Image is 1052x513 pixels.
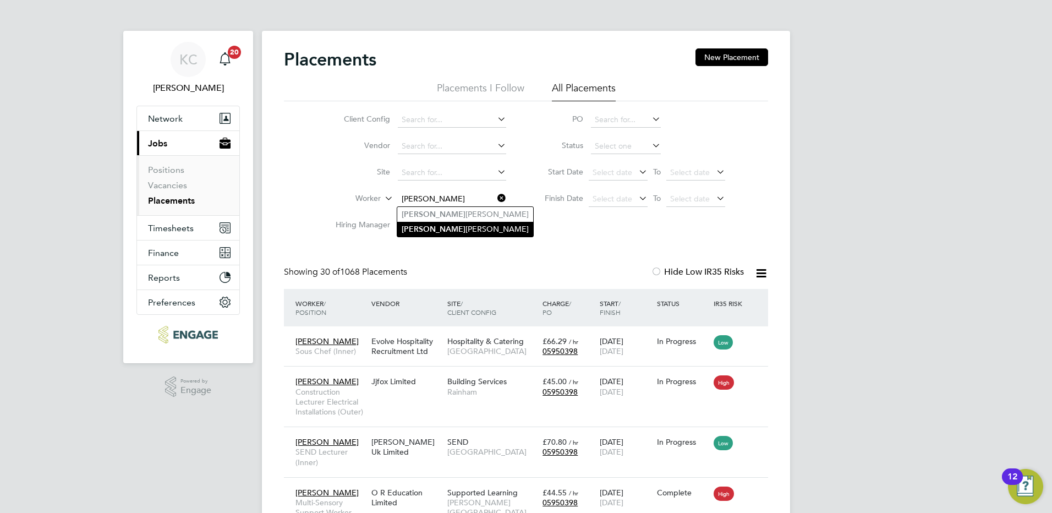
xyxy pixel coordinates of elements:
span: Timesheets [148,223,194,233]
nav: Main navigation [123,31,253,363]
label: Hiring Manager [327,220,390,230]
span: Select date [593,194,632,204]
span: Finance [148,248,179,258]
span: [DATE] [600,346,623,356]
span: [DATE] [600,498,623,507]
a: [PERSON_NAME]Multi-Sensory Support Worker (Inner)O R Education LimitedSupported Learning[PERSON_N... [293,482,768,491]
span: High [714,375,734,390]
span: Hospitality & Catering [447,336,524,346]
label: Status [534,140,583,150]
button: Preferences [137,290,239,314]
span: [GEOGRAPHIC_DATA] [447,447,537,457]
span: Select date [593,167,632,177]
input: Search for... [591,112,661,128]
button: Reports [137,265,239,290]
label: Finish Date [534,193,583,203]
div: In Progress [657,376,709,386]
a: Powered byEngage [165,376,212,397]
span: [PERSON_NAME] [295,437,359,447]
div: [PERSON_NAME] Uk Limited [369,432,445,462]
span: [GEOGRAPHIC_DATA] [447,346,537,356]
div: [DATE] [597,331,654,362]
div: Site [445,293,540,322]
button: Open Resource Center, 12 new notifications [1008,469,1043,504]
h2: Placements [284,48,376,70]
span: £45.00 [543,376,567,386]
span: Supported Learning [447,488,518,498]
label: Client Config [327,114,390,124]
div: Jjfox Limited [369,371,445,392]
span: Preferences [148,297,195,308]
a: [PERSON_NAME]SEND Lecturer (Inner)[PERSON_NAME] Uk LimitedSEND[GEOGRAPHIC_DATA]£70.80 / hr0595039... [293,431,768,440]
button: New Placement [695,48,768,66]
span: / Client Config [447,299,496,316]
span: Powered by [180,376,211,386]
span: Building Services [447,376,507,386]
span: 05950398 [543,387,578,397]
div: Start [597,293,654,322]
span: Rainham [447,387,537,397]
span: Sous Chef (Inner) [295,346,366,356]
div: Complete [657,488,709,498]
a: KC[PERSON_NAME] [136,42,240,95]
div: [DATE] [597,482,654,513]
span: Low [714,436,733,450]
a: [PERSON_NAME]Sous Chef (Inner)Evolve Hospitality Recruitment LtdHospitality & Catering[GEOGRAPHIC... [293,330,768,340]
span: 05950398 [543,447,578,457]
label: Vendor [327,140,390,150]
span: [PERSON_NAME] [295,336,359,346]
a: 20 [214,42,236,77]
button: Timesheets [137,216,239,240]
div: IR35 Risk [711,293,749,313]
li: All Placements [552,81,616,101]
input: Search for... [398,165,506,181]
span: / hr [569,378,578,386]
span: Network [148,113,183,124]
span: [PERSON_NAME] [295,376,359,386]
div: Jobs [137,155,239,215]
b: [PERSON_NAME] [402,210,465,219]
a: Vacancies [148,180,187,190]
label: Worker [317,193,381,204]
label: PO [534,114,583,124]
span: 05950398 [543,346,578,356]
div: Showing [284,266,409,278]
b: [PERSON_NAME] [402,225,465,234]
span: Select date [670,167,710,177]
div: 12 [1007,477,1017,491]
span: [PERSON_NAME] [295,488,359,498]
div: Evolve Hospitality Recruitment Ltd [369,331,445,362]
label: Site [327,167,390,177]
span: Engage [180,386,211,395]
span: / hr [569,489,578,497]
div: Status [654,293,711,313]
li: [PERSON_NAME] [397,222,533,237]
span: / hr [569,337,578,346]
span: 30 of [320,266,340,277]
div: [DATE] [597,432,654,462]
input: Select one [591,139,661,154]
input: Search for... [398,112,506,128]
li: [PERSON_NAME] [397,207,533,222]
span: Select date [670,194,710,204]
span: 20 [228,46,241,59]
span: Jobs [148,138,167,149]
span: £66.29 [543,336,567,346]
button: Finance [137,241,239,265]
img: ncclondon-logo-retina.png [158,326,217,343]
span: Construction Lecturer Electrical Installations (Outer) [295,387,366,417]
label: Start Date [534,167,583,177]
div: O R Education Limited [369,482,445,513]
span: / Finish [600,299,621,316]
span: To [650,165,664,179]
span: [DATE] [600,387,623,397]
span: / Position [295,299,326,316]
label: Hide Low IR35 Risks [651,266,744,277]
span: To [650,191,664,205]
span: £44.55 [543,488,567,498]
div: In Progress [657,336,709,346]
input: Search for... [398,139,506,154]
span: SEND [447,437,468,447]
span: KC [179,52,198,67]
button: Network [137,106,239,130]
